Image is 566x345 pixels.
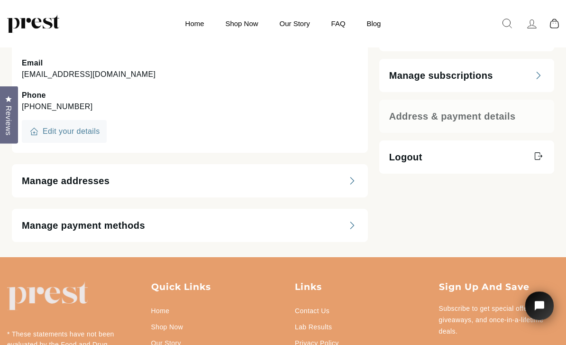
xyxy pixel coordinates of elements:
button: Edit your details [22,121,107,143]
span: [EMAIL_ADDRESS][DOMAIN_NAME] [22,71,155,79]
ul: Primary [176,14,391,33]
p: Quick Links [151,281,272,294]
a: Logout [379,141,554,174]
a: Home [151,303,170,319]
a: Shop Now [151,319,183,336]
a: Contact Us [295,303,329,319]
p: Subscribe to get special offers, free giveaways, and once-in-a-lifetime deals. [439,303,559,337]
span: Manage addresses [22,175,110,188]
a: Shop Now [216,14,267,33]
img: PREST ORGANICS [7,14,59,33]
p: Links [295,281,415,294]
a: Address & payment details [379,100,554,133]
div: Edit your details [43,128,100,136]
a: Manage payment methods [12,209,368,242]
p: Sign up and save [439,281,559,294]
a: Manage subscriptions [379,59,554,93]
span: Manage subscriptions [389,69,493,83]
span: [PHONE_NUMBER] [22,103,93,111]
span: Phone [22,92,46,100]
a: Blog [357,14,390,33]
span: Address & payment details [389,110,516,123]
span: Logout [389,151,422,164]
span: Reviews [2,106,15,136]
span: Manage payment methods [22,219,145,233]
span: Email [22,59,43,67]
a: Home [176,14,214,33]
a: Lab Results [295,319,332,336]
a: Our Story [270,14,320,33]
a: FAQ [322,14,355,33]
a: Manage addresses [12,165,368,198]
iframe: Tidio Chat [513,279,566,345]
